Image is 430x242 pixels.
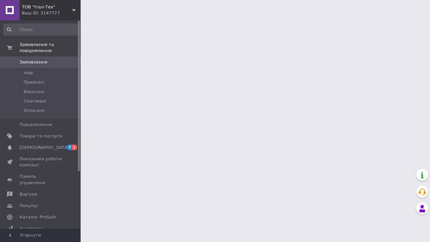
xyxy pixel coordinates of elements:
[24,70,33,76] span: Нові
[19,59,47,65] span: Замовлення
[22,10,81,16] div: Ваш ID: 3147777
[3,24,79,36] input: Пошук
[19,156,62,168] span: Показники роботи компанії
[19,226,43,232] span: Аналітика
[24,79,44,85] span: Прийняті
[19,42,81,54] span: Замовлення та повідомлення
[67,145,72,150] span: 7
[19,191,37,197] span: Відгуки
[19,203,38,209] span: Покупці
[19,173,62,186] span: Панель управління
[19,214,56,220] span: Каталог ProSale
[19,122,52,128] span: Повідомлення
[19,145,69,151] span: [DEMOGRAPHIC_DATA]
[19,133,62,139] span: Товари та послуги
[24,98,46,104] span: Скасовані
[72,145,77,150] span: 1
[22,4,72,10] span: ТОВ "Італ-Тех"
[24,108,45,114] span: Оплачені
[24,89,44,95] span: Виконані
